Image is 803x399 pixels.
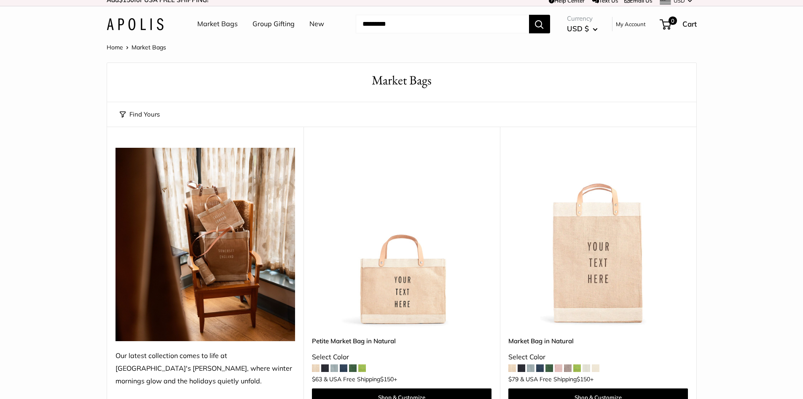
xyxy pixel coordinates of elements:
span: $79 [508,375,518,383]
span: & USA Free Shipping + [520,376,594,382]
a: Petite Market Bag in Natural [312,336,491,346]
div: Our latest collection comes to life at [GEOGRAPHIC_DATA]'s [PERSON_NAME], where winter mornings g... [115,350,295,388]
span: Cart [682,19,697,28]
a: Group Gifting [252,18,295,30]
span: USD $ [567,24,589,33]
a: Market Bag in NaturalMarket Bag in Natural [508,148,688,328]
span: $63 [312,375,322,383]
button: Search [529,15,550,33]
button: Find Yours [120,109,160,120]
a: Market Bags [197,18,238,30]
a: 0 Cart [661,17,697,31]
a: Home [107,43,123,51]
img: Apolis [107,18,164,30]
span: & USA Free Shipping + [324,376,397,382]
a: My Account [616,19,646,29]
h1: Market Bags [120,71,684,90]
button: USD $ [567,22,598,35]
span: Currency [567,13,598,24]
div: Select Color [508,351,688,364]
a: New [309,18,324,30]
span: $150 [380,375,394,383]
span: $150 [577,375,590,383]
span: Market Bags [132,43,166,51]
img: Our latest collection comes to life at UK's Estelle Manor, where winter mornings glow and the hol... [115,148,295,341]
a: Market Bag in Natural [508,336,688,346]
div: Select Color [312,351,491,364]
img: Market Bag in Natural [508,148,688,328]
img: Petite Market Bag in Natural [312,148,491,328]
nav: Breadcrumb [107,42,166,53]
a: Petite Market Bag in NaturalPetite Market Bag in Natural [312,148,491,328]
input: Search... [356,15,529,33]
span: 0 [668,16,677,25]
